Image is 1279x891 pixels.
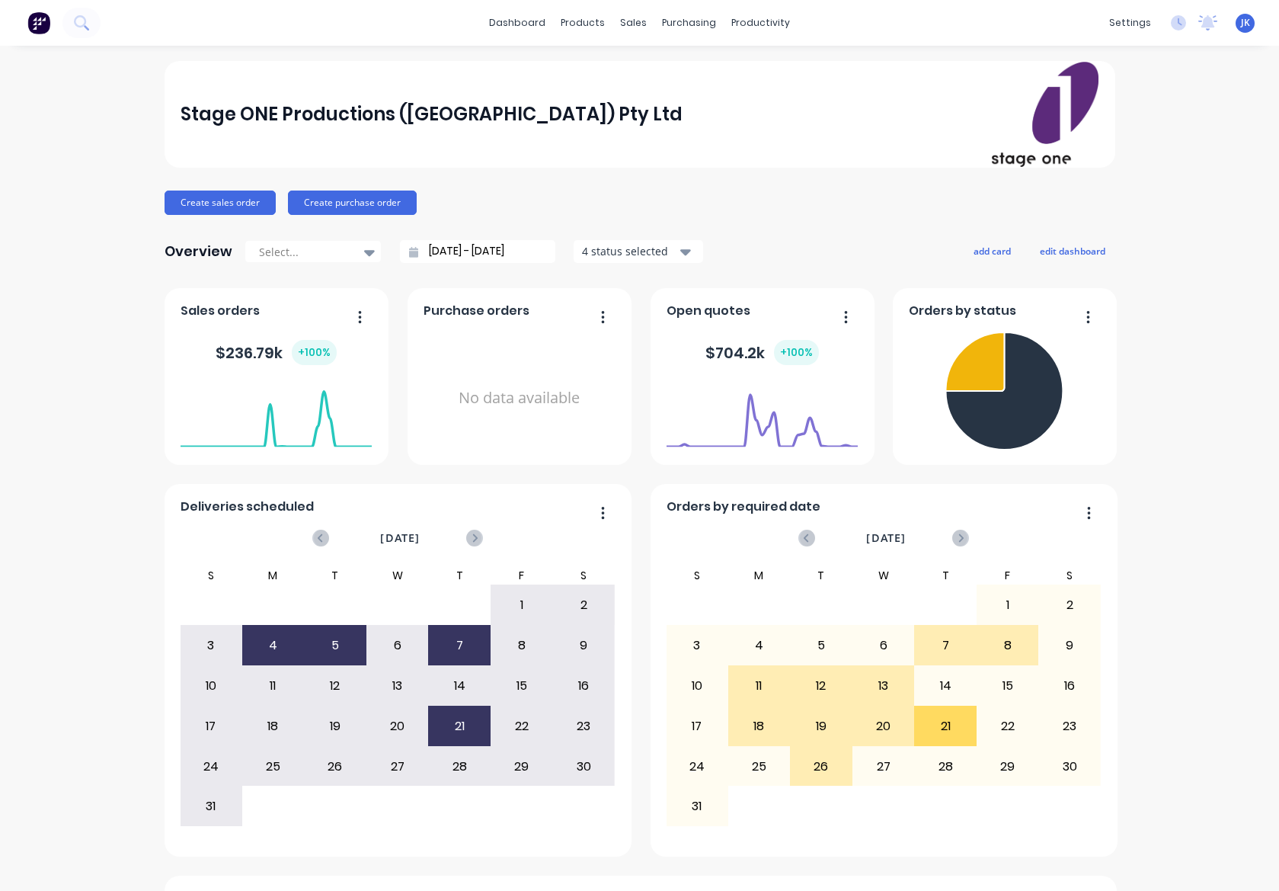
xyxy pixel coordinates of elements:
[243,627,304,665] div: 4
[491,627,552,665] div: 8
[791,627,852,665] div: 5
[429,748,490,786] div: 28
[180,566,242,585] div: S
[367,707,428,745] div: 20
[429,707,490,745] div: 21
[553,11,612,34] div: products
[574,240,703,263] button: 4 status selected
[915,748,976,786] div: 28
[729,707,790,745] div: 18
[1030,241,1115,261] button: edit dashboard
[553,586,614,624] div: 2
[790,566,852,585] div: T
[181,99,683,130] div: Stage ONE Productions ([GEOGRAPHIC_DATA]) Pty Ltd
[977,707,1038,745] div: 22
[553,707,614,745] div: 23
[866,530,906,546] span: [DATE]
[915,627,976,665] div: 7
[553,627,614,665] div: 9
[367,667,428,705] div: 13
[27,11,50,34] img: Factory
[305,627,366,665] div: 5
[491,586,552,624] div: 1
[915,707,976,745] div: 21
[424,302,529,320] span: Purchase orders
[791,748,852,786] div: 26
[380,530,420,546] span: [DATE]
[181,748,241,786] div: 24
[914,566,977,585] div: T
[977,586,1038,624] div: 1
[977,667,1038,705] div: 15
[977,627,1038,665] div: 8
[1039,627,1100,665] div: 9
[1102,11,1159,34] div: settings
[552,566,615,585] div: S
[667,627,727,665] div: 3
[288,191,417,215] button: Create purchase order
[909,302,1016,320] span: Orders by status
[724,11,798,34] div: productivity
[491,748,552,786] div: 29
[1039,586,1100,624] div: 2
[305,707,366,745] div: 19
[667,302,750,320] span: Open quotes
[728,566,791,585] div: M
[992,62,1098,167] img: Stage ONE Productions (VIC) Pty Ltd
[243,748,304,786] div: 25
[612,11,654,34] div: sales
[667,748,727,786] div: 24
[243,707,304,745] div: 18
[853,748,914,786] div: 27
[181,667,241,705] div: 10
[853,667,914,705] div: 13
[181,498,314,516] span: Deliveries scheduled
[705,340,819,365] div: $ 704.2k
[1039,667,1100,705] div: 16
[305,667,366,705] div: 12
[429,667,490,705] div: 14
[667,707,727,745] div: 17
[424,326,615,470] div: No data available
[666,566,728,585] div: S
[305,748,366,786] div: 26
[181,707,241,745] div: 17
[367,748,428,786] div: 27
[553,748,614,786] div: 30
[429,627,490,665] div: 7
[481,11,553,34] a: dashboard
[654,11,724,34] div: purchasing
[667,667,727,705] div: 10
[304,566,366,585] div: T
[491,566,553,585] div: F
[977,748,1038,786] div: 29
[165,191,276,215] button: Create sales order
[1039,707,1100,745] div: 23
[292,340,337,365] div: + 100 %
[366,566,429,585] div: W
[729,748,790,786] div: 25
[729,627,790,665] div: 4
[181,787,241,825] div: 31
[977,566,1039,585] div: F
[915,667,976,705] div: 14
[553,667,614,705] div: 16
[791,707,852,745] div: 19
[964,241,1021,261] button: add card
[216,340,337,365] div: $ 236.79k
[791,667,852,705] div: 12
[181,627,241,665] div: 3
[1039,748,1100,786] div: 30
[165,236,232,267] div: Overview
[582,243,678,259] div: 4 status selected
[729,667,790,705] div: 11
[491,667,552,705] div: 15
[242,566,305,585] div: M
[667,787,727,825] div: 31
[853,707,914,745] div: 20
[491,707,552,745] div: 22
[243,667,304,705] div: 11
[1038,566,1101,585] div: S
[367,627,428,665] div: 6
[1241,16,1250,30] span: JK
